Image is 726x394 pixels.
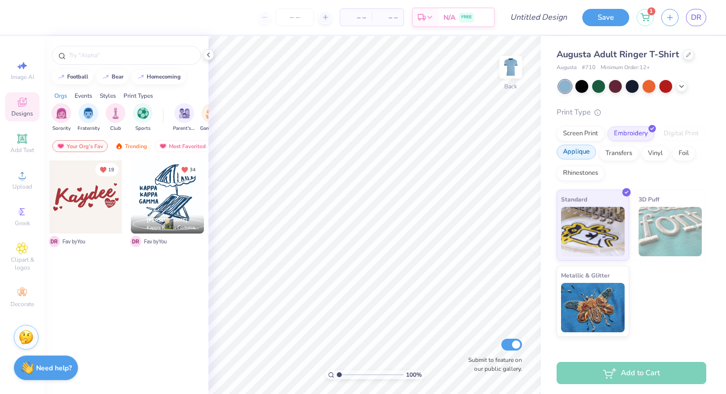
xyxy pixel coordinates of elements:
img: Sorority Image [56,108,67,119]
div: Orgs [54,91,67,100]
div: Back [504,82,517,91]
div: filter for Game Day [200,103,223,132]
span: D R [49,236,60,247]
img: trend_line.gif [102,74,110,80]
div: Most Favorited [155,140,210,152]
img: Fraternity Image [83,108,94,119]
span: Greek [15,219,30,227]
button: filter button [51,103,71,132]
button: bear [96,70,128,84]
span: Decorate [10,300,34,308]
span: [PERSON_NAME] [147,217,188,224]
button: filter button [200,103,223,132]
label: Submit to feature on our public gallery. [463,355,522,373]
span: Image AI [11,73,34,81]
img: Sports Image [137,108,149,119]
div: Trending [111,140,152,152]
div: Transfers [599,146,639,161]
div: Print Type [557,107,706,118]
span: N/A [444,12,455,23]
span: Fraternity [78,125,100,132]
span: Fav by You [63,238,85,245]
span: Minimum Order: 12 + [601,64,650,72]
button: filter button [106,103,125,132]
img: 3D Puff [639,207,702,256]
span: 1 [647,7,655,15]
div: Vinyl [642,146,669,161]
div: filter for Club [106,103,125,132]
div: Applique [557,145,596,159]
img: Standard [561,207,625,256]
span: Parent's Weekend [173,125,196,132]
span: D R [130,236,141,247]
button: filter button [133,103,153,132]
span: Augusta Adult Ringer T-Shirt [557,48,679,60]
span: – – [346,12,366,23]
img: most_fav.gif [57,143,65,150]
span: Designs [11,110,33,118]
img: Club Image [110,108,121,119]
div: Embroidery [607,126,654,141]
img: Metallic & Glitter [561,283,625,332]
a: DR [686,9,706,26]
span: Metallic & Glitter [561,270,610,280]
div: Rhinestones [557,166,605,181]
div: Styles [100,91,116,100]
span: 100 % [406,370,422,379]
button: homecoming [131,70,185,84]
img: trending.gif [115,143,123,150]
div: Digital Print [657,126,705,141]
span: Standard [561,194,587,204]
span: Upload [12,183,32,191]
span: FREE [461,14,472,21]
button: football [52,70,93,84]
input: Try "Alpha" [68,50,195,60]
span: Sorority [52,125,71,132]
span: Game Day [200,125,223,132]
img: trend_line.gif [57,74,65,80]
span: Augusta [557,64,577,72]
div: filter for Parent's Weekend [173,103,196,132]
span: DR [691,12,701,23]
span: 3D Puff [639,194,659,204]
button: Unlike [95,163,119,176]
span: Sports [135,125,151,132]
span: # 710 [582,64,596,72]
input: – – [276,8,314,26]
span: 34 [190,167,196,172]
button: filter button [78,103,100,132]
span: Clipart & logos [5,256,40,272]
img: most_fav.gif [159,143,167,150]
div: filter for Sports [133,103,153,132]
div: filter for Sorority [51,103,71,132]
div: football [67,74,88,79]
div: Print Types [123,91,153,100]
button: Unlike [177,163,200,176]
div: Your Org's Fav [52,140,108,152]
div: bear [112,74,123,79]
img: trend_line.gif [137,74,145,80]
span: Fav by You [144,238,167,245]
span: Club [110,125,121,132]
button: filter button [173,103,196,132]
span: – – [378,12,398,23]
img: Game Day Image [206,108,217,119]
input: Untitled Design [502,7,575,27]
span: Add Text [10,146,34,154]
div: filter for Fraternity [78,103,100,132]
div: Events [75,91,92,100]
div: Foil [672,146,695,161]
img: Back [501,57,521,77]
img: Parent's Weekend Image [179,108,190,119]
button: Save [582,9,629,26]
div: homecoming [147,74,181,79]
div: Screen Print [557,126,605,141]
span: Kappa Kappa Gamma, [GEOGRAPHIC_DATA] [147,224,200,232]
strong: Need help? [36,363,72,373]
span: 19 [108,167,114,172]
